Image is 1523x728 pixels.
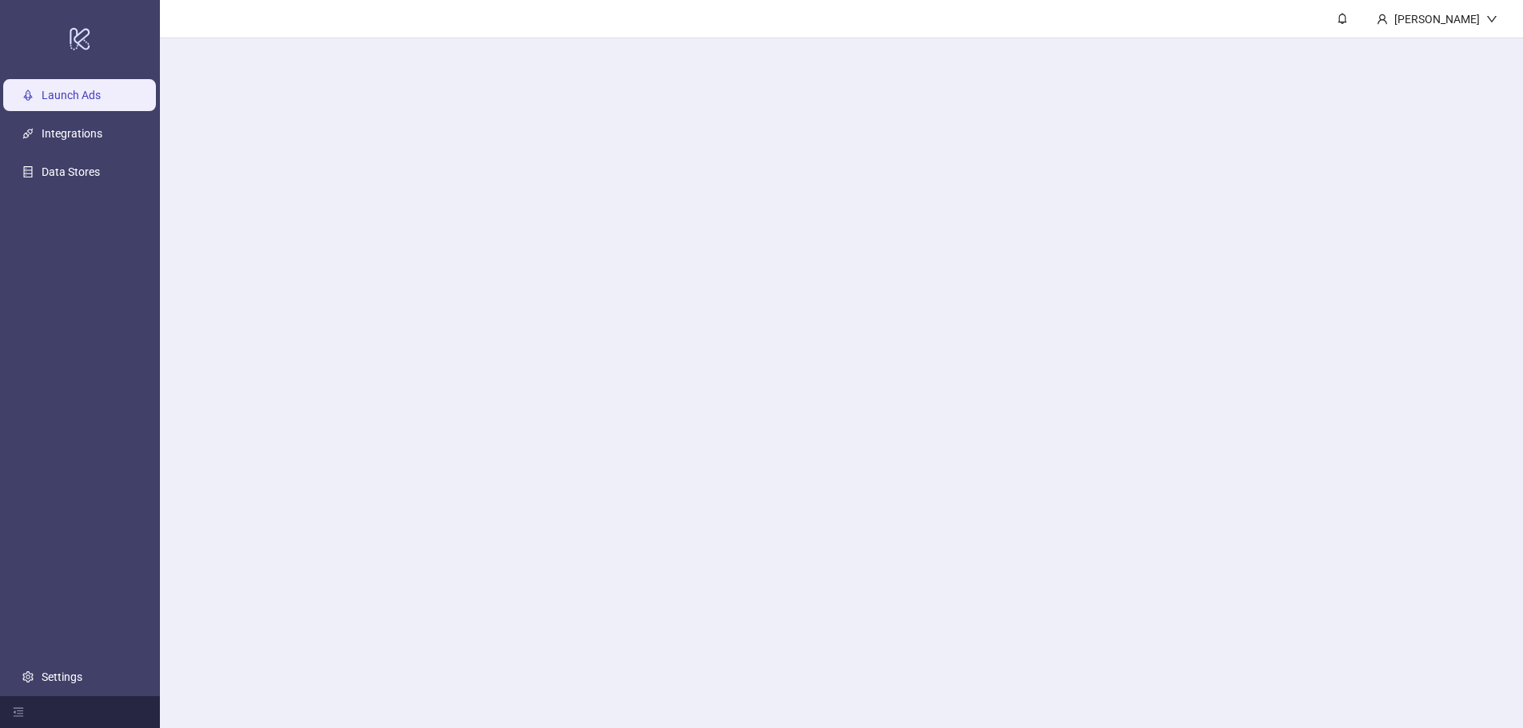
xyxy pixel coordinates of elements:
[1486,14,1497,25] span: down
[13,706,24,718] span: menu-fold
[42,89,101,101] a: Launch Ads
[1388,10,1486,28] div: [PERSON_NAME]
[42,165,100,178] a: Data Stores
[1377,14,1388,25] span: user
[1337,13,1348,24] span: bell
[42,127,102,140] a: Integrations
[42,670,82,683] a: Settings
